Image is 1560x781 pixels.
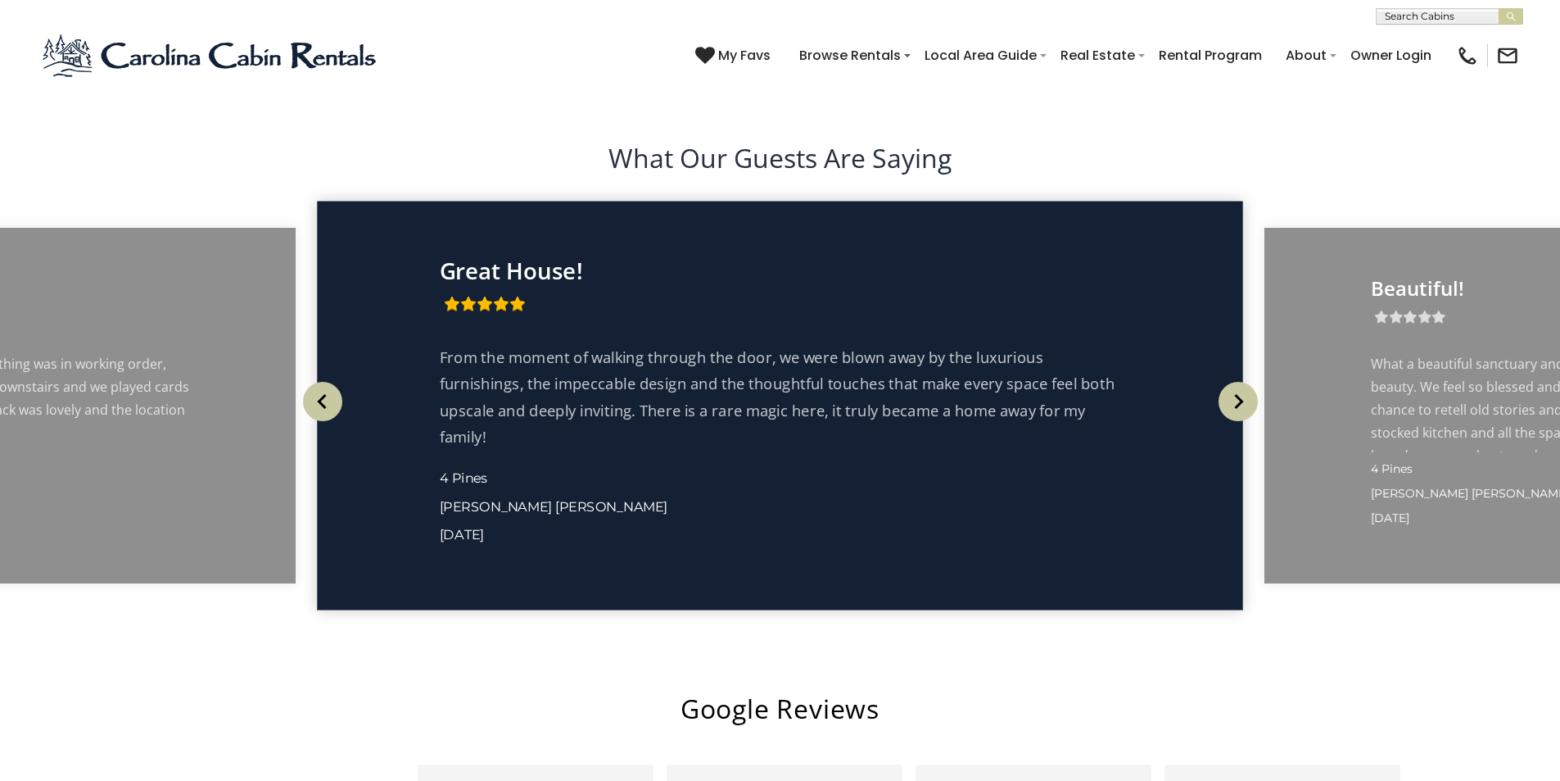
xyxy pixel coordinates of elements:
span: [PERSON_NAME] [440,497,552,515]
span: My Favs [718,45,771,66]
a: Owner Login [1342,41,1440,70]
img: arrow [1219,382,1258,421]
span: [PERSON_NAME] [1371,486,1468,501]
img: mail-regular-black.png [1496,44,1519,67]
h2: What Our Guests Are Saying [41,139,1519,177]
span: [PERSON_NAME] [555,497,667,515]
button: Next [1211,365,1264,438]
a: Browse Rentals [791,41,909,70]
img: arrow [303,382,342,421]
h2: Google Reviews [138,690,1423,728]
img: phone-regular-black.png [1456,44,1479,67]
p: From the moment of walking through the door, we were blown away by the luxurious furnishings, the... [440,344,1120,450]
span: [DATE] [1371,511,1409,525]
button: Previous [296,365,349,438]
p: Great House! [440,257,1120,284]
a: Rental Program [1151,41,1270,70]
a: Real Estate [1052,41,1143,70]
span: [DATE] [440,526,484,543]
a: 4 Pines [440,470,488,487]
span: 4 Pines [1371,461,1413,476]
img: Blue-2.png [41,31,381,80]
a: My Favs [695,45,775,66]
a: Local Area Guide [916,41,1045,70]
a: About [1277,41,1335,70]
